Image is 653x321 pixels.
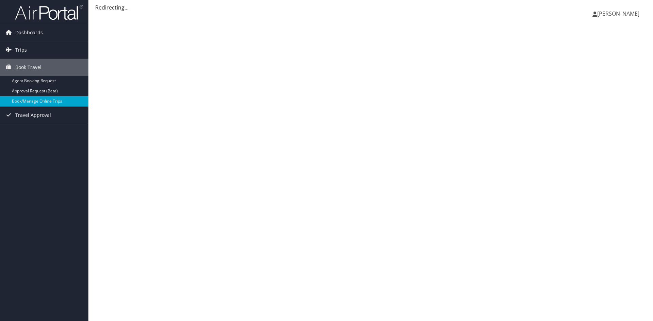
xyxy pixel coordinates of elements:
[15,41,27,58] span: Trips
[15,24,43,41] span: Dashboards
[15,4,83,20] img: airportal-logo.png
[95,3,646,12] div: Redirecting...
[592,3,646,24] a: [PERSON_NAME]
[15,59,41,76] span: Book Travel
[15,107,51,124] span: Travel Approval
[597,10,639,17] span: [PERSON_NAME]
